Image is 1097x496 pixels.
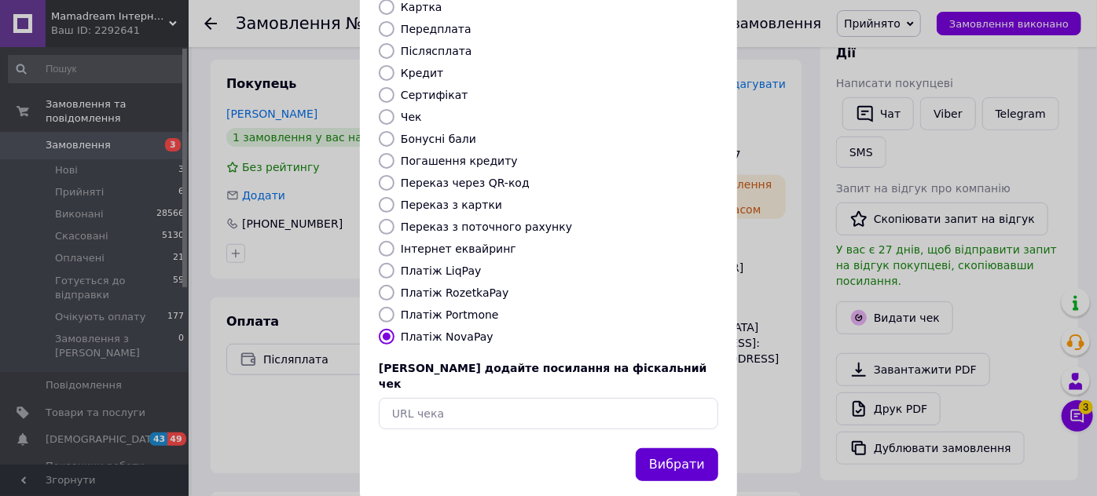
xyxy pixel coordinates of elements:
label: Інтернет еквайринг [401,243,516,255]
label: Сертифікат [401,89,468,101]
label: Картка [401,1,442,13]
label: Погашення кредиту [401,155,518,167]
span: [PERSON_NAME] додайте посилання на фіскальний чек [379,362,707,390]
label: Післясплата [401,45,472,57]
label: Переказ з поточного рахунку [401,221,572,233]
label: Переказ з картки [401,199,502,211]
label: Кредит [401,67,443,79]
label: Чек [401,111,422,123]
label: Платіж RozetkaPay [401,286,508,299]
label: Передплата [401,23,471,35]
label: Бонусні бали [401,133,476,145]
button: Вибрати [636,448,718,482]
label: Платіж NovaPay [401,330,493,343]
label: Платіж LiqPay [401,264,481,277]
input: URL чека [379,398,718,429]
label: Платіж Portmone [401,308,499,321]
label: Переказ через QR-код [401,177,530,189]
